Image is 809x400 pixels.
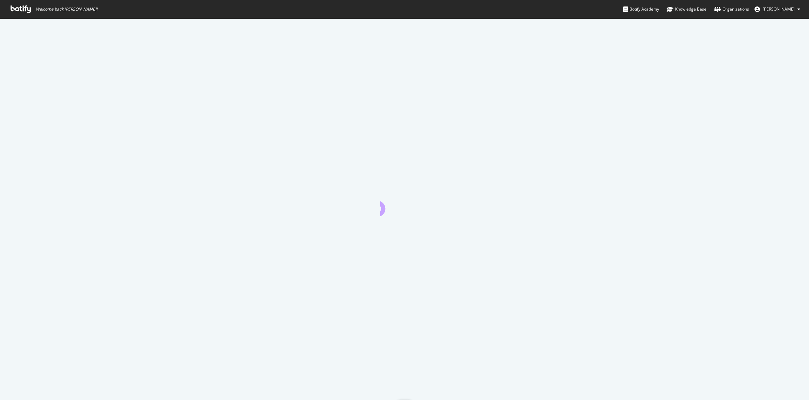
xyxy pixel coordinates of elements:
[763,6,795,12] span: Brendan O'Connell
[36,6,97,12] span: Welcome back, [PERSON_NAME] !
[714,6,749,13] div: Organizations
[380,192,429,216] div: animation
[667,6,706,13] div: Knowledge Base
[749,4,806,15] button: [PERSON_NAME]
[623,6,659,13] div: Botify Academy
